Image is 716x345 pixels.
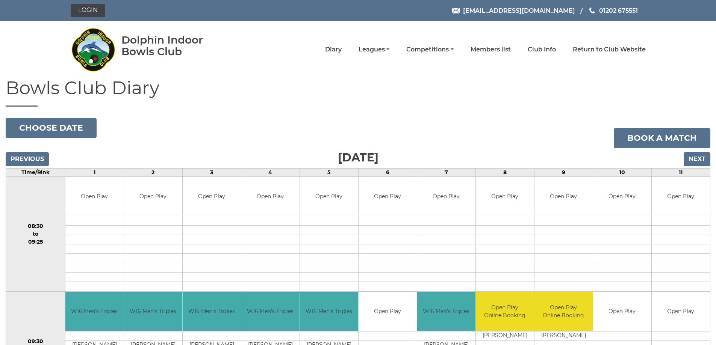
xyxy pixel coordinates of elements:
[359,292,417,331] td: Open Play
[588,6,638,15] a: Phone us 01202 675551
[593,292,651,331] td: Open Play
[652,292,710,331] td: Open Play
[65,292,124,331] td: W16 Men's Triples
[476,292,534,331] td: Open Play Online Booking
[241,292,300,331] td: W16 Men's Triples
[652,177,710,216] td: Open Play
[300,168,358,176] td: 5
[241,177,300,216] td: Open Play
[463,7,575,14] span: [EMAIL_ADDRESS][DOMAIN_NAME]
[614,128,710,148] a: Book a match
[406,45,453,54] a: Competitions
[182,168,241,176] td: 3
[183,292,241,331] td: W16 Men's Triples
[325,45,342,54] a: Diary
[6,168,65,176] td: Time/Rink
[71,4,105,17] a: Login
[121,34,227,57] div: Dolphin Indoor Bowls Club
[417,168,475,176] td: 7
[300,292,358,331] td: W16 Men's Triples
[124,177,182,216] td: Open Play
[417,292,475,331] td: W16 Men's Triples
[71,23,116,76] img: Dolphin Indoor Bowls Club
[684,152,710,166] input: Next
[6,152,49,166] input: Previous
[452,6,575,15] a: Email [EMAIL_ADDRESS][DOMAIN_NAME]
[573,45,646,54] a: Return to Club Website
[452,8,460,14] img: Email
[528,45,556,54] a: Club Info
[471,45,511,54] a: Members list
[65,168,124,176] td: 1
[534,177,593,216] td: Open Play
[359,45,389,54] a: Leagues
[589,8,595,14] img: Phone us
[593,168,651,176] td: 10
[358,168,417,176] td: 6
[124,292,182,331] td: W16 Men's Triples
[476,331,534,340] td: [PERSON_NAME]
[599,7,638,14] span: 01202 675551
[534,331,593,340] td: [PERSON_NAME]
[475,168,534,176] td: 8
[65,177,124,216] td: Open Play
[300,177,358,216] td: Open Play
[124,168,182,176] td: 2
[359,177,417,216] td: Open Play
[534,168,593,176] td: 9
[476,177,534,216] td: Open Play
[6,118,97,138] button: Choose date
[593,177,651,216] td: Open Play
[6,176,65,292] td: 08:30 to 09:25
[6,78,710,107] h1: Bowls Club Diary
[534,292,593,331] td: Open Play Online Booking
[651,168,710,176] td: 11
[241,168,300,176] td: 4
[417,177,475,216] td: Open Play
[183,177,241,216] td: Open Play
